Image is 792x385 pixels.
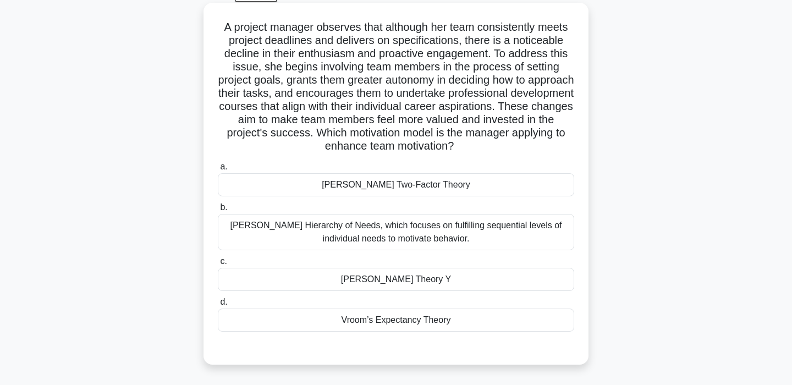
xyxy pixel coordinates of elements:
div: [PERSON_NAME] Theory Y [218,268,574,291]
span: a. [220,162,227,171]
div: Vroom’s Expectancy Theory [218,309,574,332]
span: d. [220,297,227,306]
div: [PERSON_NAME] Two-Factor Theory [218,173,574,196]
h5: A project manager observes that although her team consistently meets project deadlines and delive... [217,20,575,153]
span: c. [220,256,227,266]
span: b. [220,202,227,212]
div: [PERSON_NAME] Hierarchy of Needs, which focuses on fulfilling sequential levels of individual nee... [218,214,574,250]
